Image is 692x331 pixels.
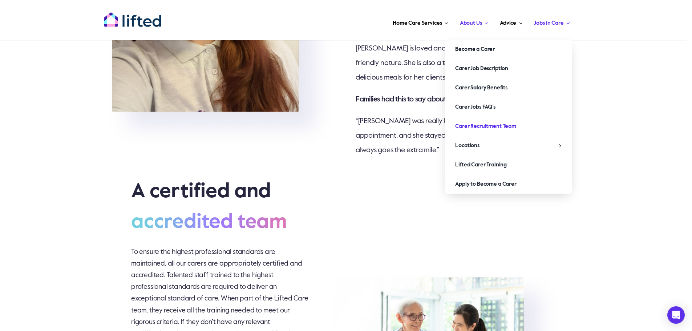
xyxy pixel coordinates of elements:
[455,121,516,132] span: Carer Recruitment Team
[445,40,572,59] a: Become a Carer
[532,11,572,33] a: Jobs in Care
[356,118,572,154] span: “[PERSON_NAME] was really helpful [DATE], as we went for my foot appointment, and she stayed late...
[667,306,685,324] div: Open Intercom Messenger
[445,175,572,194] a: Apply to Become a Carer
[455,82,507,94] span: Carer Salary Benefits
[131,207,287,238] span: accredited team
[131,177,311,238] p: A certified and
[455,63,508,74] span: Carer Job Description
[455,159,507,171] span: Lifted Carer Training
[455,44,495,55] span: Become a Carer
[445,156,572,174] a: Lifted Carer Training
[104,12,162,19] a: lifted-logo
[445,78,572,97] a: Carer Salary Benefits
[445,117,572,136] a: Carer Recruitment Team
[393,17,442,29] span: Home Care Services
[455,178,517,190] span: Apply to Become a Carer
[460,17,482,29] span: About Us
[534,17,563,29] span: Jobs in Care
[500,17,516,29] span: Advice
[458,11,490,33] a: About Us
[445,136,572,155] a: Locations
[390,11,450,33] a: Home Care Services
[356,96,500,103] strong: Families had this to say about [PERSON_NAME]
[455,140,479,152] span: Locations
[445,98,572,117] a: Carer Jobs FAQ’s
[455,101,495,113] span: Carer Jobs FAQ’s
[185,11,572,33] nav: Main Menu
[445,59,572,78] a: Carer Job Description
[498,11,525,33] a: Advice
